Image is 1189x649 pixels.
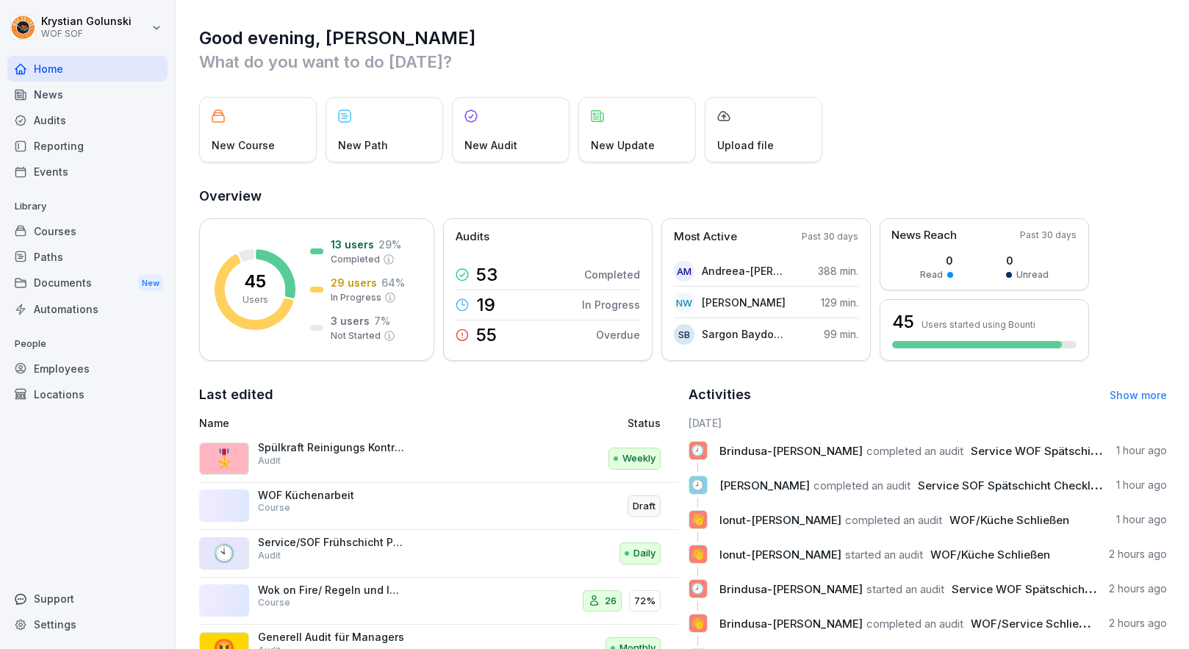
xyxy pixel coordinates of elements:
p: 29 % [378,237,401,252]
div: AM [674,261,694,282]
p: Weekly [622,451,655,466]
span: completed an audit [845,513,942,527]
span: WOF/Küche Schließen [930,548,1050,562]
p: Completed [584,267,640,282]
p: Completed [331,253,380,266]
p: Audit [258,454,281,467]
p: Daily [633,546,655,561]
p: Not Started [331,329,381,343]
span: Brindusa-[PERSON_NAME] [719,582,863,596]
p: Unread [1016,268,1049,282]
h6: [DATE] [689,415,1168,431]
span: completed an audit [866,444,963,458]
a: Audits [7,107,168,133]
p: 45 [244,273,266,290]
p: 👋 [691,544,705,564]
a: News [7,82,168,107]
a: Wok on Fire/ Regeln und InformationenCourse2672% [199,578,678,625]
a: Locations [7,381,168,407]
p: 1 hour ago [1116,512,1167,527]
h2: Last edited [199,384,678,405]
p: 0 [1006,253,1049,268]
a: WOF KüchenarbeitCourseDraft [199,483,678,531]
p: Sargon Baydono [702,326,786,342]
span: Brindusa-[PERSON_NAME] [719,444,863,458]
h2: Overview [199,186,1167,207]
a: 🎖️Spülkraft Reinigungs KontrolleAuditWeekly [199,435,678,483]
div: NW [674,293,694,313]
p: Course [258,501,290,514]
div: New [138,275,163,292]
p: New Audit [464,137,517,153]
span: completed an audit [866,617,963,631]
p: What do you want to do [DATE]? [199,50,1167,73]
p: Overdue [596,327,640,343]
span: Service WOF Spätschicht Checkliste [971,444,1166,458]
p: [PERSON_NAME] [702,295,786,310]
p: Audit [258,549,281,562]
p: 🎖️ [213,445,235,472]
p: 3 users [331,313,370,329]
p: Upload file [717,137,774,153]
p: 26 [605,594,617,609]
p: 1 hour ago [1116,443,1167,458]
p: 0 [920,253,953,268]
p: 13 users [331,237,374,252]
a: Automations [7,296,168,322]
a: Settings [7,612,168,637]
p: New Path [338,137,388,153]
p: 129 min. [821,295,858,310]
p: New Update [591,137,655,153]
p: Draft [633,499,655,514]
a: Employees [7,356,168,381]
p: 🕗 [691,475,705,495]
p: Andreea-[PERSON_NAME] [702,263,786,279]
p: Service/SOF Frühschicht Plan [258,536,405,549]
p: Wok on Fire/ Regeln und Informationen [258,584,405,597]
p: People [7,332,168,356]
p: Audits [456,229,489,245]
p: Past 30 days [1020,229,1077,242]
a: Show more [1110,389,1167,401]
p: Name [199,415,495,431]
p: 7 % [374,313,390,329]
p: News Reach [891,227,957,244]
a: Home [7,56,168,82]
span: WOF/Küche Schließen [949,513,1069,527]
a: Courses [7,218,168,244]
p: 29 users [331,275,377,290]
p: Users started using Bounti [922,319,1035,330]
a: Events [7,159,168,184]
p: Library [7,195,168,218]
p: 🕙 [213,540,235,567]
p: In Progress [582,297,640,312]
span: Service WOF Spätschicht Checkliste [952,582,1147,596]
p: 55 [476,326,497,344]
a: Reporting [7,133,168,159]
span: completed an audit [813,478,910,492]
h3: 45 [892,309,914,334]
span: WOF/Service Schließen [971,617,1099,631]
p: 64 % [381,275,405,290]
p: 2 hours ago [1109,547,1167,562]
a: 🕙Service/SOF Frühschicht PlanAuditDaily [199,530,678,578]
p: 19 [476,296,495,314]
div: Paths [7,244,168,270]
a: DocumentsNew [7,270,168,297]
span: Service SOF Spätschicht Checkliste [918,478,1110,492]
p: Most Active [674,229,737,245]
div: SB [674,324,694,345]
p: In Progress [331,291,381,304]
p: 72% [634,594,655,609]
h2: Activities [689,384,751,405]
p: Spülkraft Reinigungs Kontrolle [258,441,405,454]
p: Users [243,293,268,306]
p: 388 min. [818,263,858,279]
